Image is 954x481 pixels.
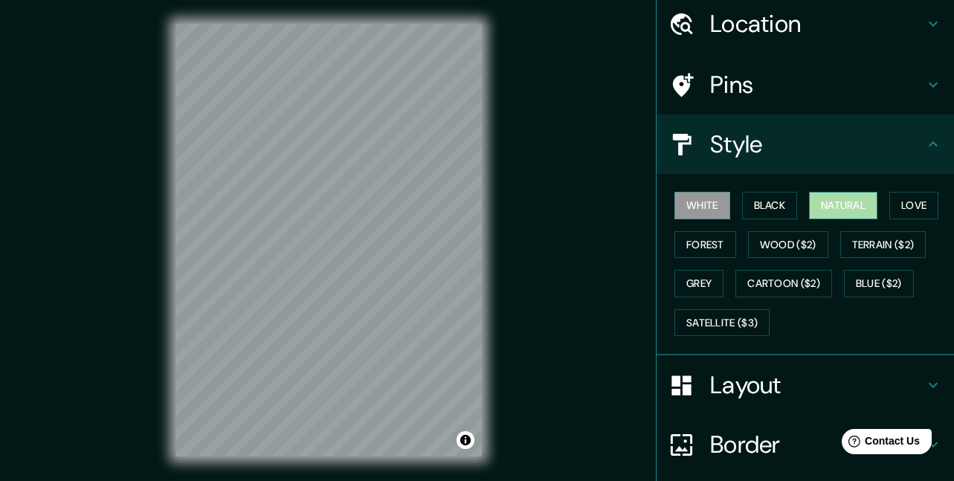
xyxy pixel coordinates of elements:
h4: Location [710,9,924,39]
h4: Layout [710,370,924,400]
h4: Style [710,129,924,159]
button: Terrain ($2) [840,231,926,259]
div: Layout [657,355,954,415]
button: Satellite ($3) [674,309,770,337]
canvas: Map [175,24,482,456]
iframe: Help widget launcher [822,423,938,465]
div: Border [657,415,954,474]
h4: Border [710,430,924,459]
button: Cartoon ($2) [735,270,832,297]
h4: Pins [710,70,924,100]
button: Forest [674,231,736,259]
button: Natural [809,192,877,219]
button: Black [742,192,798,219]
div: Pins [657,55,954,114]
button: White [674,192,730,219]
button: Blue ($2) [844,270,914,297]
button: Love [889,192,938,219]
button: Toggle attribution [457,431,474,449]
div: Style [657,114,954,174]
button: Wood ($2) [748,231,828,259]
button: Grey [674,270,723,297]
